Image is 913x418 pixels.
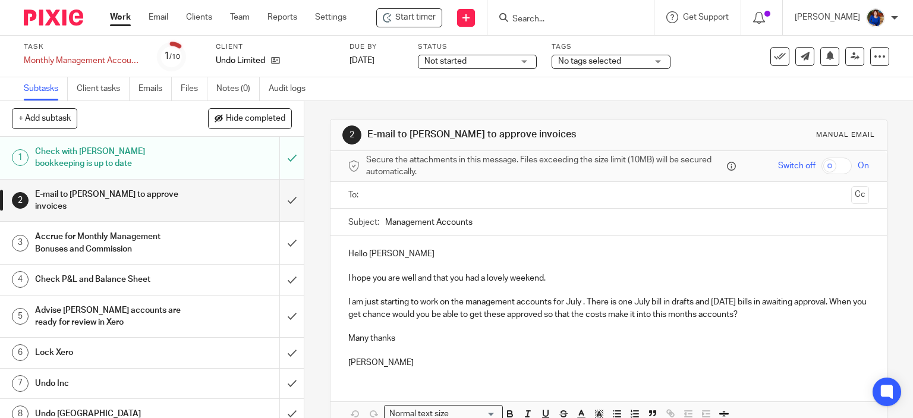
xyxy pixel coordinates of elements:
small: /10 [169,54,180,60]
h1: E-mail to [PERSON_NAME] to approve invoices [367,128,634,141]
div: Manual email [816,130,875,140]
h1: Accrue for Monthly Management Bonuses and Commission [35,228,190,258]
div: 5 [12,308,29,325]
div: 2 [12,192,29,209]
h1: Undo Inc [35,375,190,392]
a: Files [181,77,207,100]
a: Reports [267,11,297,23]
p: I am just starting to work on the management accounts for July . There is one July bill in drafts... [348,296,870,320]
a: Subtasks [24,77,68,100]
label: To: [348,189,361,201]
img: Pixie [24,10,83,26]
img: Nicole.jpeg [866,8,885,27]
a: Email [149,11,168,23]
p: Undo Limited [216,55,265,67]
div: 3 [12,235,29,252]
a: Settings [315,11,347,23]
div: 1 [164,49,180,63]
a: Team [230,11,250,23]
div: 7 [12,375,29,392]
p: Many thanks [348,332,870,344]
span: Not started [424,57,467,65]
a: Work [110,11,131,23]
span: Start timer [395,11,436,24]
p: [PERSON_NAME] [348,357,870,369]
span: Get Support [683,13,729,21]
span: Secure the attachments in this message. Files exceeding the size limit (10MB) will be secured aut... [366,154,725,178]
div: 4 [12,271,29,288]
p: I hope you are well and that you had a lovely weekend. [348,272,870,284]
div: Monthly Management Accounts - Undo [24,55,143,67]
button: + Add subtask [12,108,77,128]
span: Switch off [778,160,816,172]
div: 6 [12,344,29,361]
span: Hide completed [226,114,285,124]
h1: Check P&L and Balance Sheet [35,271,190,288]
p: Hello [PERSON_NAME] [348,248,870,260]
label: Due by [350,42,403,52]
input: Search [511,14,618,25]
p: [PERSON_NAME] [795,11,860,23]
label: Subject: [348,216,379,228]
span: [DATE] [350,56,374,65]
span: On [858,160,869,172]
a: Audit logs [269,77,314,100]
label: Client [216,42,335,52]
button: Cc [851,186,869,204]
div: Undo Limited - Monthly Management Accounts - Undo [376,8,442,27]
label: Task [24,42,143,52]
label: Tags [552,42,670,52]
h1: Check with [PERSON_NAME] bookkeeping is up to date [35,143,190,173]
a: Clients [186,11,212,23]
label: Status [418,42,537,52]
h1: E-mail to [PERSON_NAME] to approve invoices [35,186,190,216]
a: Client tasks [77,77,130,100]
a: Emails [138,77,172,100]
span: No tags selected [558,57,621,65]
h1: Lock Xero [35,344,190,362]
button: Hide completed [208,108,292,128]
div: 2 [342,125,361,144]
div: 1 [12,149,29,166]
a: Notes (0) [216,77,260,100]
h1: Advise [PERSON_NAME] accounts are ready for review in Xero [35,301,190,332]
